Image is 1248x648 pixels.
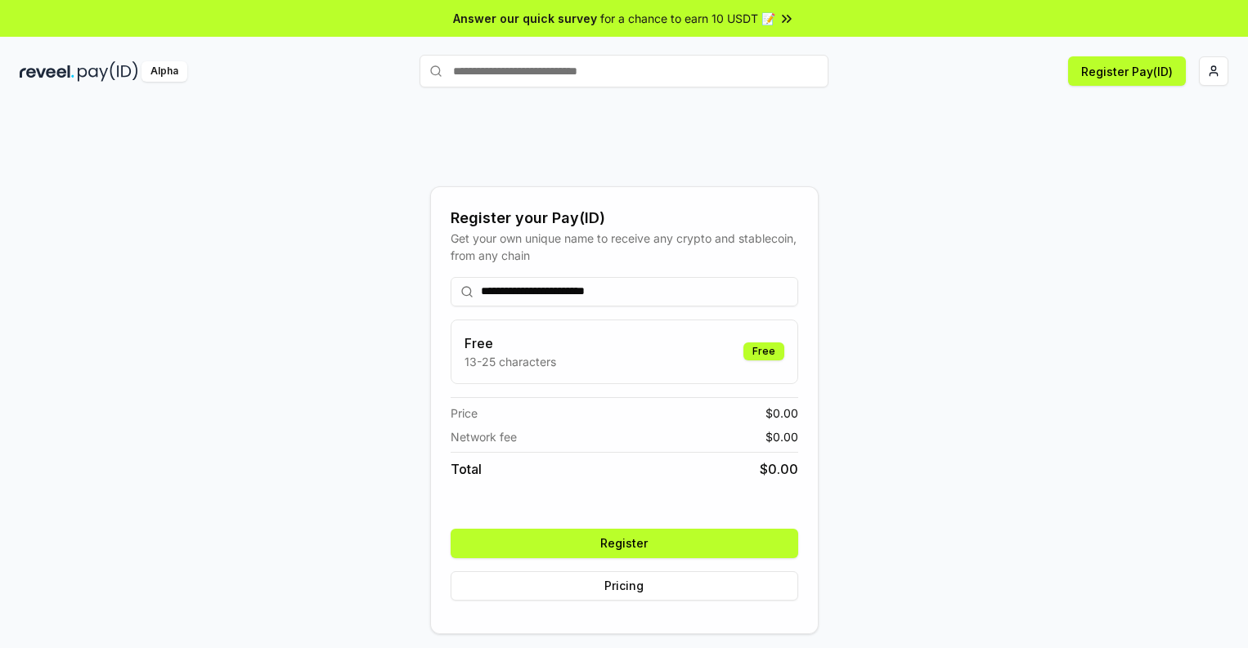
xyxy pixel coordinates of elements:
[465,333,556,353] h3: Free
[765,428,798,445] span: $ 0.00
[1068,56,1186,86] button: Register Pay(ID)
[451,529,798,558] button: Register
[451,230,798,264] div: Get your own unique name to receive any crypto and stablecoin, from any chain
[765,404,798,422] span: $ 0.00
[141,61,187,82] div: Alpha
[743,342,784,360] div: Free
[451,404,478,422] span: Price
[451,207,798,230] div: Register your Pay(ID)
[451,428,517,445] span: Network fee
[600,10,775,27] span: for a chance to earn 10 USDT 📝
[78,61,138,82] img: pay_id
[760,459,798,479] span: $ 0.00
[451,571,798,601] button: Pricing
[453,10,597,27] span: Answer our quick survey
[465,353,556,370] p: 13-25 characters
[451,459,482,479] span: Total
[20,61,74,82] img: reveel_dark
